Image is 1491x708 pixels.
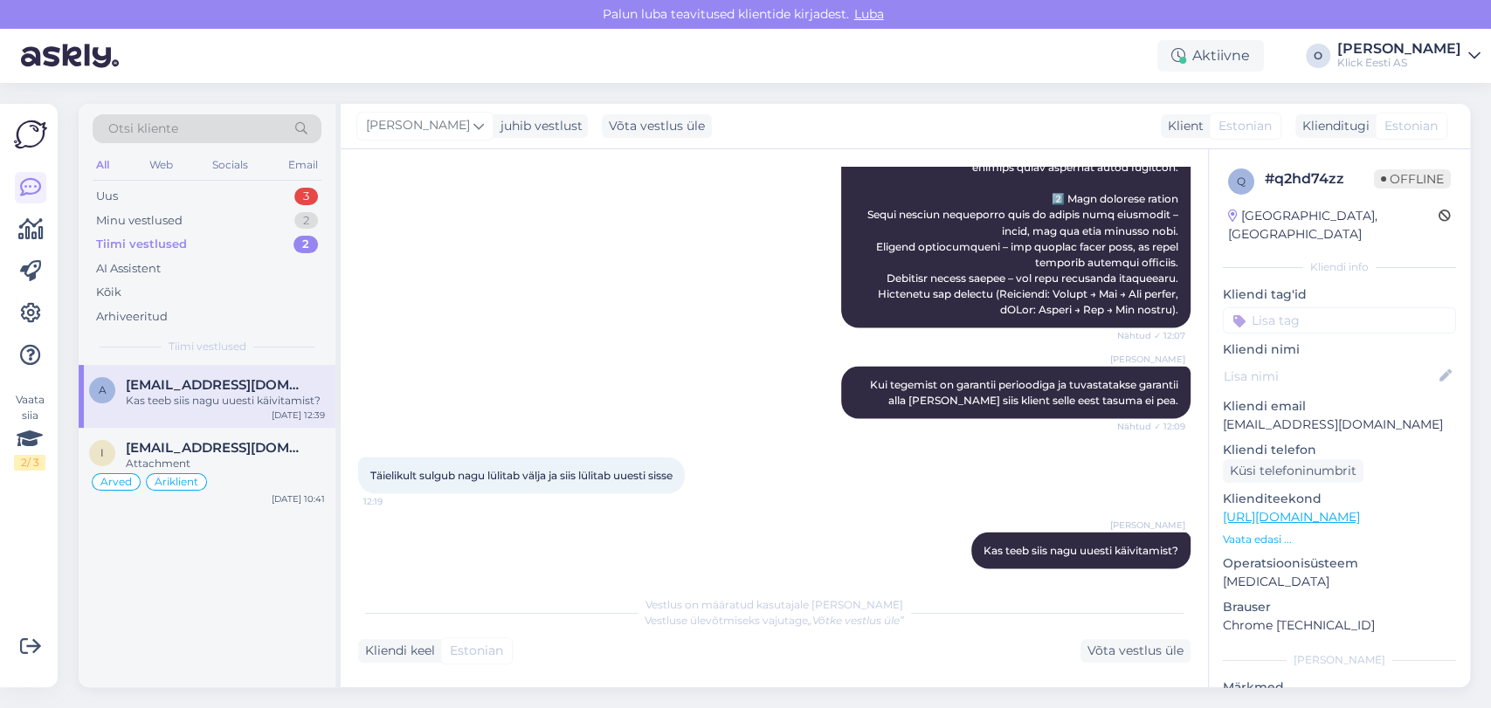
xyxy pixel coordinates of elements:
div: Võta vestlus üle [1080,639,1191,663]
div: O [1306,44,1330,68]
span: Offline [1374,169,1451,189]
div: juhib vestlust [494,117,583,135]
div: [PERSON_NAME] [1337,42,1461,56]
div: Vaata siia [14,392,45,471]
div: [DATE] 12:39 [272,409,325,422]
span: Otsi kliente [108,120,178,138]
div: [PERSON_NAME] [1223,652,1456,668]
span: allikaseleriin@gmail.com [126,377,307,393]
span: Nähtud ✓ 12:09 [1117,419,1185,432]
span: Kui tegemist on garantii perioodiga ja tuvastatakse garantii alla [PERSON_NAME] siis klient selle... [870,377,1181,406]
span: 12:39 [1120,569,1185,582]
div: 2 / 3 [14,455,45,471]
span: Arved [100,477,132,487]
span: [PERSON_NAME] [366,116,470,135]
input: Lisa nimi [1224,367,1436,386]
span: Täielikult sulgub nagu lülitab välja ja siis lülitab uuesti sisse [370,468,673,481]
span: [PERSON_NAME] [1110,352,1185,365]
span: Äriklient [155,477,198,487]
div: Klick Eesti AS [1337,56,1461,70]
i: „Võtke vestlus üle” [808,614,904,627]
a: [PERSON_NAME]Klick Eesti AS [1337,42,1481,70]
div: Klient [1161,117,1204,135]
div: Socials [209,154,252,176]
div: Aktiivne [1157,40,1264,72]
div: [DATE] 10:41 [272,492,325,505]
span: Luba [849,6,889,22]
p: Operatsioonisüsteem [1223,554,1456,573]
div: Attachment [126,456,325,471]
div: 2 [294,212,318,230]
div: Kliendi info [1223,259,1456,275]
span: [PERSON_NAME] [1110,518,1185,531]
span: info@netsolutions.ee [126,440,307,456]
div: Web [146,154,176,176]
p: [MEDICAL_DATA] [1223,573,1456,591]
div: Minu vestlused [96,212,183,230]
p: Vaata edasi ... [1223,532,1456,547]
p: Kliendi email [1223,397,1456,416]
p: Kliendi telefon [1223,441,1456,459]
span: Estonian [1218,117,1272,135]
span: Kas teeb siis nagu uuesti käivitamist? [984,543,1178,556]
div: 2 [293,236,318,253]
span: Nähtud ✓ 12:07 [1117,328,1185,341]
div: Kas teeb siis nagu uuesti käivitamist? [126,393,325,409]
img: Askly Logo [14,118,47,151]
p: [EMAIL_ADDRESS][DOMAIN_NAME] [1223,416,1456,434]
div: Klienditugi [1295,117,1370,135]
span: Vestluse ülevõtmiseks vajutage [645,614,904,627]
a: [URL][DOMAIN_NAME] [1223,509,1360,525]
div: Võta vestlus üle [602,114,712,138]
div: [GEOGRAPHIC_DATA], [GEOGRAPHIC_DATA] [1228,207,1439,244]
div: Tiimi vestlused [96,236,187,253]
p: Kliendi nimi [1223,340,1456,359]
div: # q2hd74zz [1265,168,1374,189]
p: Klienditeekond [1223,490,1456,508]
div: Kõik [96,284,121,301]
span: Tiimi vestlused [169,339,246,354]
div: Email [285,154,321,176]
span: Estonian [1384,117,1438,135]
p: Chrome [TECHNICAL_ID] [1223,616,1456,635]
div: All [93,154,113,176]
div: 3 [294,188,318,205]
span: Vestlus on määratud kasutajale [PERSON_NAME] [645,598,903,611]
div: Küsi telefoninumbrit [1223,459,1363,483]
p: Brauser [1223,598,1456,616]
span: Estonian [450,642,503,660]
span: 12:19 [363,494,429,507]
span: q [1237,175,1246,188]
span: i [100,446,104,459]
div: Uus [96,188,118,205]
input: Lisa tag [1223,307,1456,333]
div: Kliendi keel [358,642,435,660]
div: Arhiveeritud [96,308,168,326]
p: Märkmed [1223,678,1456,697]
span: a [99,383,107,396]
div: AI Assistent [96,260,161,278]
p: Kliendi tag'id [1223,285,1456,304]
